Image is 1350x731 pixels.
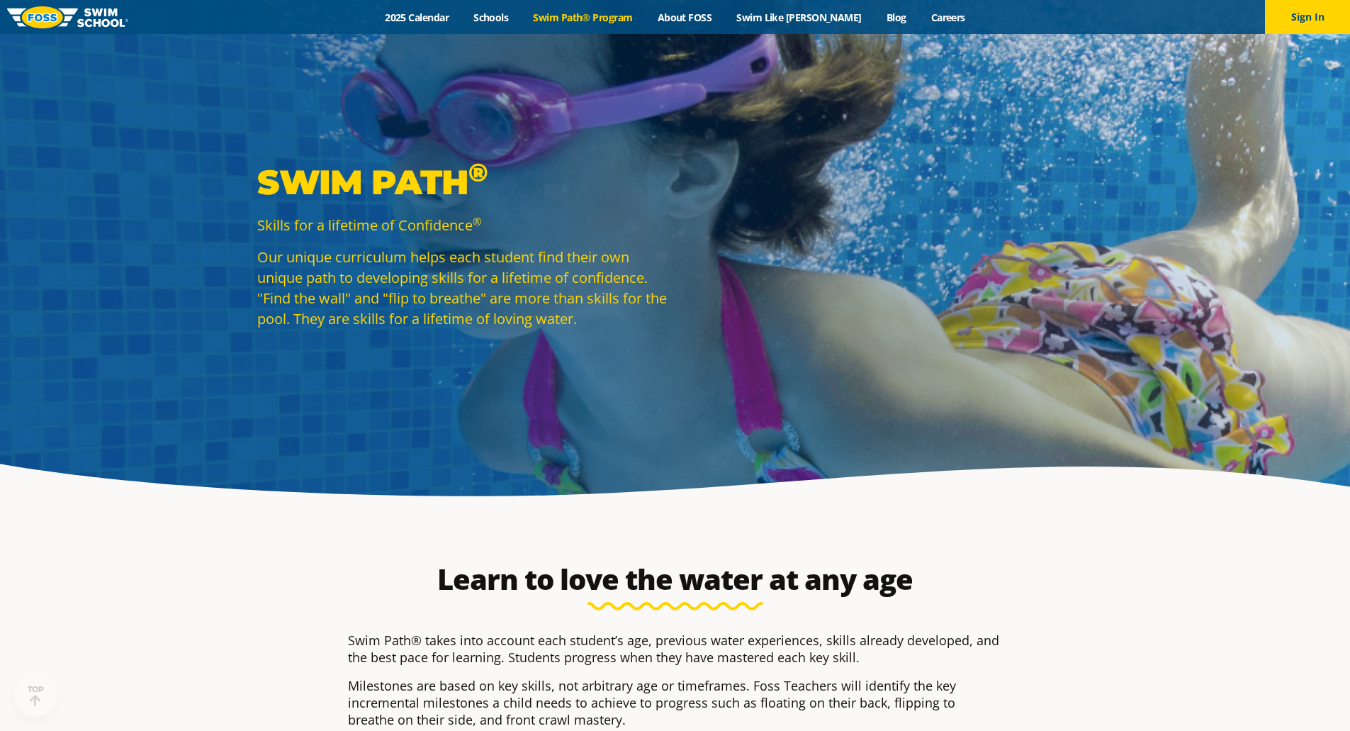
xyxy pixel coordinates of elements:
sup: ® [468,157,488,188]
h2: Learn to love the water at any age [341,562,1010,596]
p: Our unique curriculum helps each student find their own unique path to developing skills for a li... [257,247,668,329]
sup: ® [473,214,481,228]
div: TOP [28,685,44,707]
p: Swim Path [257,161,668,203]
a: Swim Path® Program [521,11,645,24]
p: Milestones are based on key skills, not arbitrary age or timeframes. Foss Teachers will identify ... [348,677,1003,728]
p: Swim Path® takes into account each student’s age, previous water experiences, skills already deve... [348,632,1003,666]
p: Skills for a lifetime of Confidence [257,215,668,235]
a: Swim Like [PERSON_NAME] [724,11,874,24]
a: Blog [874,11,918,24]
a: 2025 Calendar [373,11,461,24]
a: Careers [918,11,977,24]
a: Schools [461,11,521,24]
img: FOSS Swim School Logo [7,6,128,28]
a: About FOSS [645,11,724,24]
